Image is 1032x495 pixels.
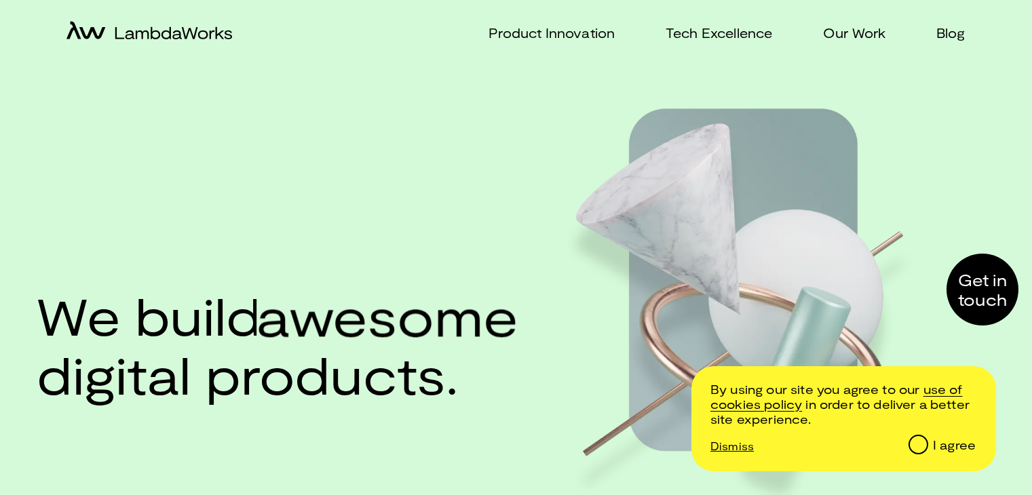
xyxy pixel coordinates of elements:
p: Tech Excellence [666,23,772,43]
h1: We build digital products. [37,286,513,403]
p: Product Innovation [489,23,615,43]
p: Blog [936,23,966,43]
a: /cookie-and-privacy-policy [710,382,963,412]
p: Our Work [823,23,885,43]
a: Blog [920,23,966,43]
a: Product Innovation [472,23,615,43]
a: home-icon [66,21,232,45]
a: Our Work [807,23,885,43]
div: I agree [933,438,976,453]
span: elegant [256,285,518,346]
p: Dismiss [710,439,754,452]
a: Tech Excellence [649,23,772,43]
p: By using our site you agree to our in order to deliver a better site experience. [710,382,976,427]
